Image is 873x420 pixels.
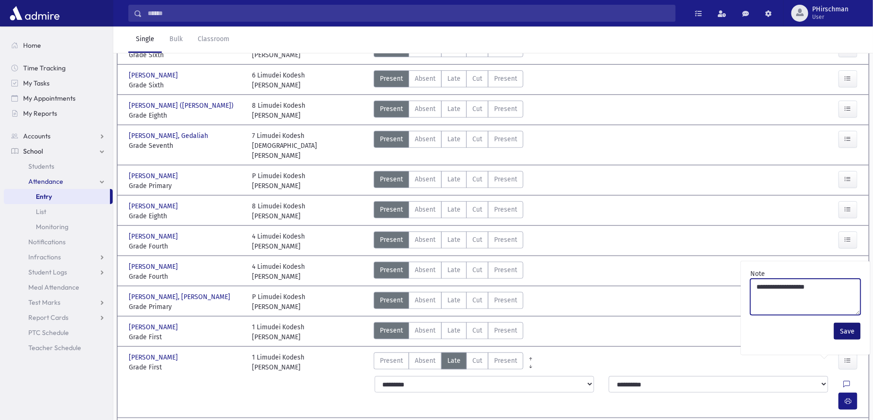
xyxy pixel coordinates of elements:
[190,26,237,53] a: Classroom
[415,74,436,84] span: Absent
[4,310,113,325] a: Report Cards
[415,174,436,184] span: Absent
[472,235,482,245] span: Cut
[447,265,461,275] span: Late
[494,295,517,305] span: Present
[812,6,848,13] span: PHirschman
[36,192,52,201] span: Entry
[380,265,403,275] span: Present
[4,91,113,106] a: My Appointments
[23,147,43,155] span: School
[472,104,482,114] span: Cut
[380,356,403,366] span: Present
[252,101,306,120] div: 8 Limudei Kodesh [PERSON_NAME]
[252,322,305,342] div: 1 Limudei Kodesh [PERSON_NAME]
[472,295,482,305] span: Cut
[374,201,523,221] div: AttTypes
[374,231,523,251] div: AttTypes
[415,235,436,245] span: Absent
[380,74,403,84] span: Present
[129,272,243,282] span: Grade Fourth
[4,174,113,189] a: Attendance
[28,328,69,337] span: PTC Schedule
[128,26,162,53] a: Single
[494,205,517,214] span: Present
[4,295,113,310] a: Test Marks
[4,325,113,340] a: PTC Schedule
[129,241,243,251] span: Grade Fourth
[129,352,180,362] span: [PERSON_NAME]
[415,104,436,114] span: Absent
[129,111,243,120] span: Grade Eighth
[447,104,461,114] span: Late
[23,79,50,87] span: My Tasks
[129,80,243,90] span: Grade Sixth
[23,109,57,118] span: My Reports
[4,249,113,265] a: Infractions
[129,302,243,312] span: Grade Primary
[129,292,232,302] span: [PERSON_NAME], [PERSON_NAME]
[380,205,403,214] span: Present
[252,171,306,191] div: P Limudei Kodesh [PERSON_NAME]
[494,104,517,114] span: Present
[750,269,765,279] label: Note
[374,292,523,312] div: AttTypes
[28,177,63,186] span: Attendance
[374,171,523,191] div: AttTypes
[4,60,113,76] a: Time Tracking
[472,205,482,214] span: Cut
[129,231,180,241] span: [PERSON_NAME]
[472,265,482,275] span: Cut
[28,253,61,261] span: Infractions
[36,207,46,216] span: List
[4,159,113,174] a: Students
[162,26,190,53] a: Bulk
[4,204,113,219] a: List
[28,313,68,322] span: Report Cards
[380,235,403,245] span: Present
[415,205,436,214] span: Absent
[4,144,113,159] a: School
[4,38,113,53] a: Home
[129,50,243,60] span: Grade Sixth
[447,356,461,366] span: Late
[447,326,461,335] span: Late
[252,231,305,251] div: 4 Limudei Kodesh [PERSON_NAME]
[28,162,54,171] span: Students
[252,70,305,90] div: 6 Limudei Kodesh [PERSON_NAME]
[834,323,861,340] button: Save
[415,295,436,305] span: Absent
[129,101,235,111] span: [PERSON_NAME] ([PERSON_NAME])
[4,76,113,91] a: My Tasks
[252,262,305,282] div: 4 Limudei Kodesh [PERSON_NAME]
[447,74,461,84] span: Late
[415,326,436,335] span: Absent
[494,235,517,245] span: Present
[374,262,523,282] div: AttTypes
[494,174,517,184] span: Present
[129,141,243,151] span: Grade Seventh
[447,295,461,305] span: Late
[494,74,517,84] span: Present
[415,134,436,144] span: Absent
[4,106,113,121] a: My Reports
[380,174,403,184] span: Present
[142,5,675,22] input: Search
[374,70,523,90] div: AttTypes
[23,132,50,140] span: Accounts
[4,340,113,355] a: Teacher Schedule
[129,70,180,80] span: [PERSON_NAME]
[415,265,436,275] span: Absent
[374,131,523,161] div: AttTypes
[129,362,243,372] span: Grade First
[380,134,403,144] span: Present
[252,292,306,312] div: P Limudei Kodesh [PERSON_NAME]
[380,104,403,114] span: Present
[415,356,436,366] span: Absent
[472,134,482,144] span: Cut
[129,171,180,181] span: [PERSON_NAME]
[472,356,482,366] span: Cut
[374,322,523,342] div: AttTypes
[28,268,67,276] span: Student Logs
[23,94,76,103] span: My Appointments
